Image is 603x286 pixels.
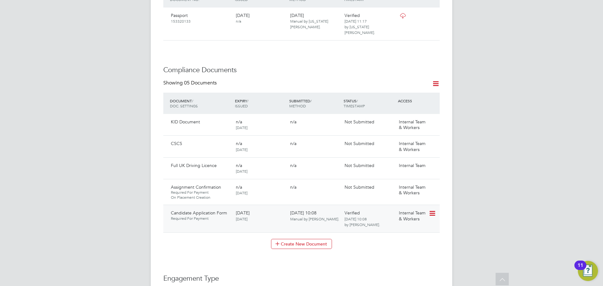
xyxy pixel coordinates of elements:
[236,147,247,152] span: [DATE]
[233,95,288,111] div: EXPIRY
[236,119,242,125] span: n/a
[171,195,231,200] span: On Placement Creation
[171,141,182,146] span: CSCS
[236,190,247,195] span: [DATE]
[345,13,360,18] span: Verified
[345,19,367,24] span: [DATE] 11:17
[171,184,221,190] span: Assignment Confirmation
[171,19,191,24] span: 153320133
[345,24,375,35] span: by [US_STATE][PERSON_NAME].
[288,10,342,32] div: [DATE]
[356,98,358,103] span: /
[578,265,583,273] div: 11
[345,141,374,146] span: Not Submitted
[171,163,217,168] span: Full UK Driving Licence
[342,95,396,111] div: STATUS
[345,119,374,125] span: Not Submitted
[399,210,426,221] span: Internal Team & Workers
[171,210,227,216] span: Candidate Application Form
[171,216,231,221] span: Required For Payment
[236,184,242,190] span: n/a
[290,19,328,29] span: Manual by [US_STATE][PERSON_NAME].
[288,95,342,111] div: SUBMITTED
[170,103,198,108] span: DOC. SETTINGS
[290,210,339,221] span: [DATE] 10:08
[168,10,233,26] div: Passport
[345,210,360,216] span: Verified
[399,119,426,130] span: Internal Team & Workers
[163,274,440,283] h3: Engagement Type
[163,80,218,86] div: Showing
[184,80,217,86] span: 05 Documents
[290,184,296,190] span: n/a
[236,19,241,24] span: n/a
[236,125,247,130] span: [DATE]
[171,119,200,125] span: KID Document
[289,103,306,108] span: METHOD
[399,141,426,152] span: Internal Team & Workers
[345,184,374,190] span: Not Submitted
[345,216,380,227] span: [DATE] 10:08 by [PERSON_NAME].
[236,169,247,174] span: [DATE]
[399,163,426,168] span: Internal Team
[344,103,365,108] span: TIMESTAMP
[396,95,440,106] div: ACCESS
[399,184,426,196] span: Internal Team & Workers
[271,239,332,249] button: Create New Document
[236,210,250,216] span: [DATE]
[168,95,233,111] div: DOCUMENT
[235,103,248,108] span: ISSUED
[310,98,312,103] span: /
[290,163,296,168] span: n/a
[236,216,247,221] span: [DATE]
[290,141,296,146] span: n/a
[163,66,440,75] h3: Compliance Documents
[247,98,248,103] span: /
[345,163,374,168] span: Not Submitted
[236,141,242,146] span: n/a
[233,10,288,26] div: [DATE]
[578,261,598,281] button: Open Resource Center, 11 new notifications
[192,98,193,103] span: /
[290,119,296,125] span: n/a
[171,190,231,195] span: Required For Payment
[236,163,242,168] span: n/a
[290,216,339,221] span: Manual by [PERSON_NAME].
